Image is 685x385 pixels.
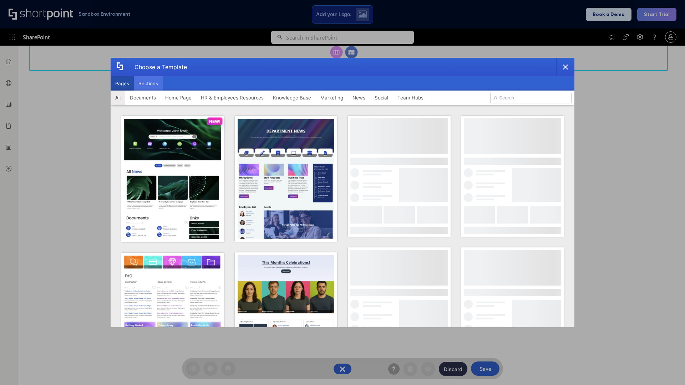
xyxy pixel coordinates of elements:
p: NEW! [209,119,220,124]
button: Sections [134,76,163,91]
button: Pages [111,76,134,91]
input: Search [490,93,572,103]
button: Social [370,91,393,105]
button: Team Hubs [393,91,428,105]
div: Choose a Template [129,58,187,76]
button: News [348,91,370,105]
button: All [111,91,125,105]
iframe: Chat Widget [649,351,685,385]
div: template selector [111,58,574,327]
button: Home Page [161,91,196,105]
button: Documents [125,91,161,105]
button: HR & Employees Resources [196,91,268,105]
button: Knowledge Base [268,91,316,105]
button: Marketing [316,91,348,105]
